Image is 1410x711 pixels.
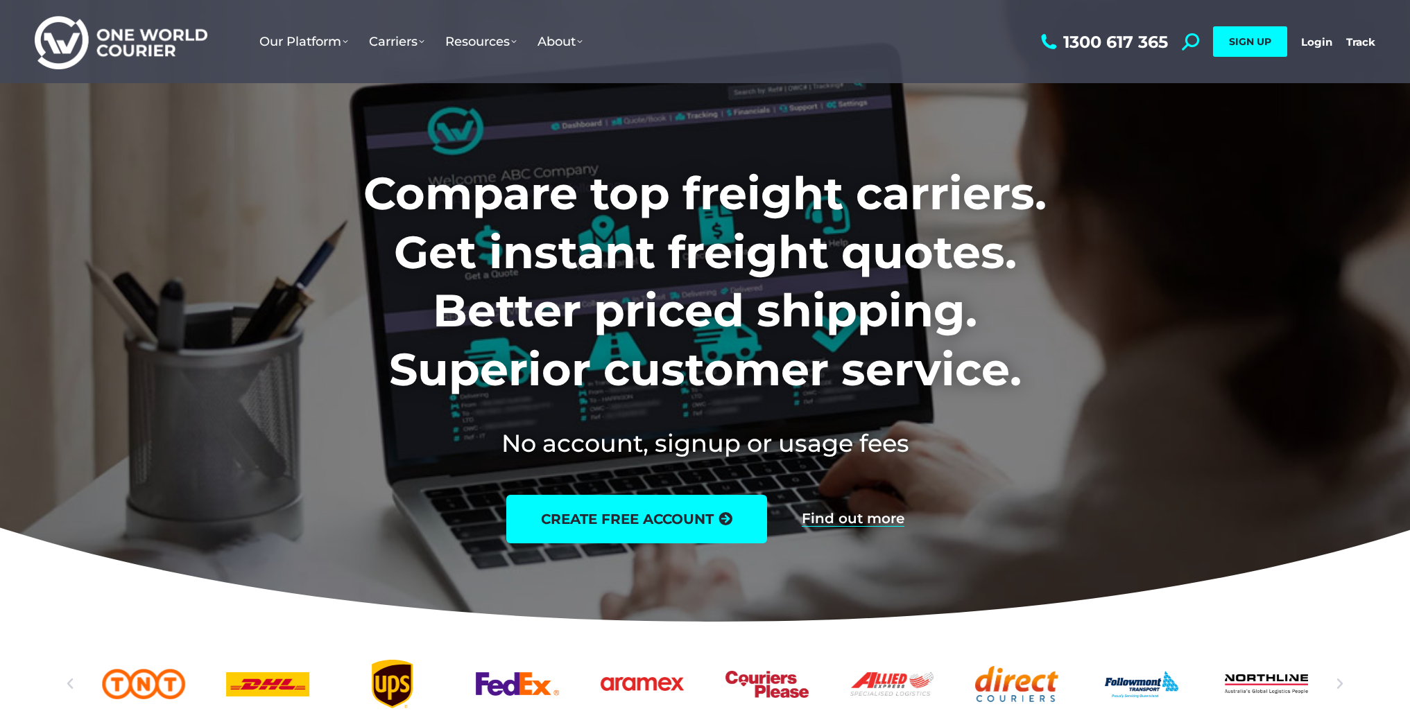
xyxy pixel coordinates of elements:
div: 4 / 25 [351,660,434,708]
div: 2 / 25 [102,660,185,708]
a: FedEx logo [476,660,559,708]
span: Resources [445,34,517,49]
a: create free account [506,495,767,543]
a: Find out more [802,511,904,527]
a: Our Platform [249,20,359,63]
a: Resources [435,20,527,63]
a: TNT logo Australian freight company [102,660,185,708]
a: Couriers Please logo [725,660,809,708]
a: Login [1301,35,1332,49]
div: 6 / 25 [601,660,684,708]
span: Carriers [369,34,424,49]
div: 10 / 25 [1100,660,1183,708]
a: UPS logo [351,660,434,708]
div: Slides [102,660,1308,708]
h2: No account, signup or usage fees [272,426,1138,460]
div: 8 / 25 [850,660,934,708]
a: DHl logo [227,660,310,708]
a: Followmont transoirt web logo [1100,660,1183,708]
div: 5 / 25 [476,660,559,708]
a: Direct Couriers logo [975,660,1058,708]
span: About [538,34,583,49]
div: 7 / 25 [725,660,809,708]
h1: Compare top freight carriers. Get instant freight quotes. Better priced shipping. Superior custom... [272,164,1138,398]
a: Aramex_logo [601,660,684,708]
a: 1300 617 365 [1038,33,1168,51]
div: 9 / 25 [975,660,1058,708]
div: 11 / 25 [1225,660,1308,708]
div: 3 / 25 [227,660,310,708]
span: Our Platform [259,34,348,49]
span: SIGN UP [1229,35,1271,48]
a: Track [1346,35,1375,49]
a: About [527,20,593,63]
img: One World Courier [35,14,207,70]
a: Allied Express logo [850,660,934,708]
a: Carriers [359,20,435,63]
a: Northline logo [1225,660,1308,708]
a: SIGN UP [1213,26,1287,57]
